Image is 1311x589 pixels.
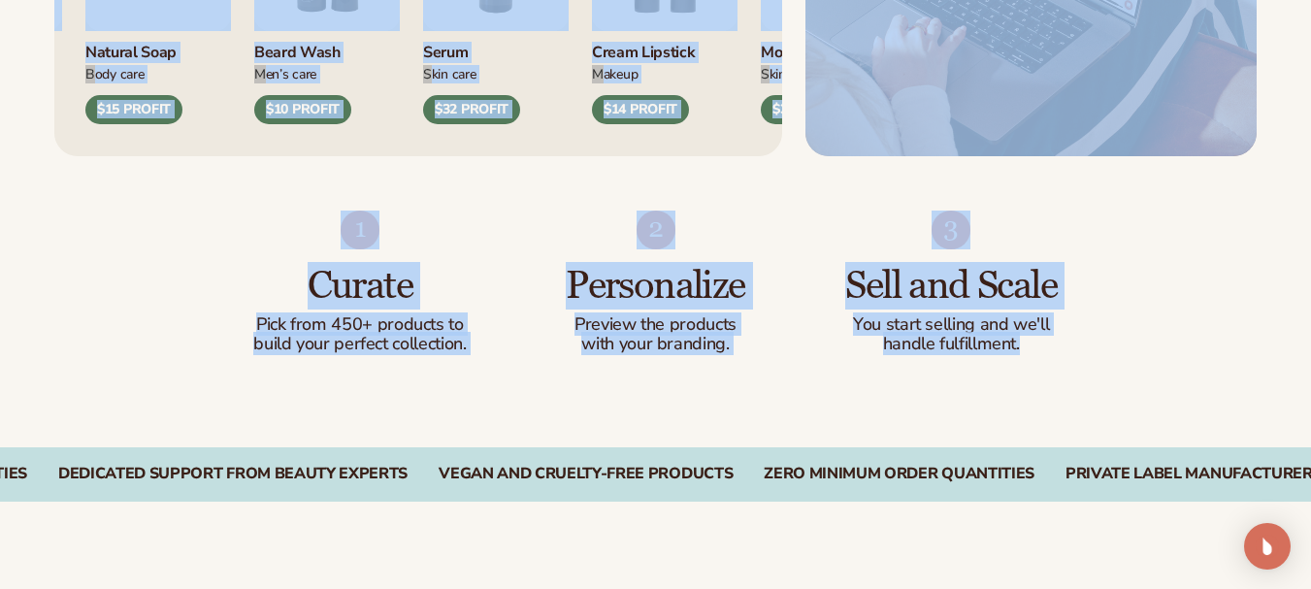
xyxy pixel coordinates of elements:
[251,265,470,308] h3: Curate
[423,95,520,124] div: $32 PROFIT
[85,31,231,63] div: Natural Soap
[254,95,351,124] div: $10 PROFIT
[932,211,970,249] img: Shopify Image 6
[423,63,569,83] div: Skin Care
[842,315,1061,335] p: You start selling and we'll
[761,31,906,63] div: Moisturizer
[546,335,765,354] p: with your branding.
[592,63,737,83] div: Makeup
[592,95,689,124] div: $14 PROFIT
[85,95,182,124] div: $15 PROFIT
[842,265,1061,308] h3: Sell and Scale
[439,465,733,483] div: Vegan and Cruelty-Free Products
[254,31,400,63] div: Beard Wash
[546,315,765,335] p: Preview the products
[637,211,675,249] img: Shopify Image 5
[341,211,379,249] img: Shopify Image 4
[85,63,231,83] div: Body Care
[546,265,765,308] h3: Personalize
[761,63,906,83] div: Skin Care
[58,465,408,483] div: DEDICATED SUPPORT FROM BEAUTY EXPERTS
[251,315,470,354] p: Pick from 450+ products to build your perfect collection.
[423,31,569,63] div: Serum
[254,63,400,83] div: Men’s Care
[764,465,1034,483] div: Zero Minimum Order Quantities
[761,95,858,124] div: $35 PROFIT
[1244,523,1291,570] div: Open Intercom Messenger
[592,31,737,63] div: Cream Lipstick
[842,335,1061,354] p: handle fulfillment.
